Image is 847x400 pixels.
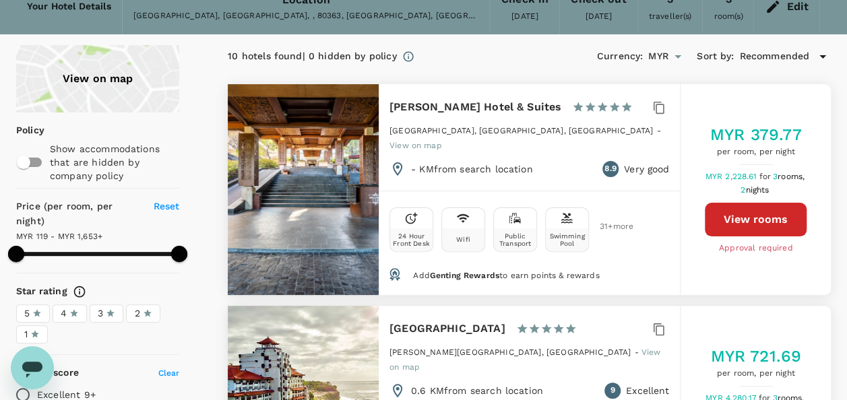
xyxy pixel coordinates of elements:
[154,201,180,211] span: Reset
[50,142,179,182] p: Show accommodations that are hidden by company policy
[739,49,809,64] span: Recommended
[634,347,641,357] span: -
[134,306,139,321] span: 2
[16,284,67,299] h6: Star rating
[668,47,687,66] button: Open
[597,49,643,64] h6: Currency :
[228,49,396,64] div: 10 hotels found | 0 hidden by policy
[98,306,103,321] span: 3
[389,141,442,150] span: View on map
[548,232,586,247] div: Swimming Pool
[610,384,615,397] span: 9
[705,172,759,181] span: MYR 2,228.61
[719,242,793,255] span: Approval required
[389,319,505,338] h6: [GEOGRAPHIC_DATA]
[714,11,743,21] span: room(s)
[430,271,499,280] span: Genting Rewards
[393,232,430,247] div: 24 Hour Front Desk
[389,126,653,135] span: [GEOGRAPHIC_DATA], [GEOGRAPHIC_DATA], [GEOGRAPHIC_DATA]
[24,327,28,341] span: 1
[16,123,25,137] p: Policy
[16,232,102,241] span: MYR 119 - MYR 1,653+
[497,232,534,247] div: Public Transport
[16,45,179,112] a: View on map
[389,347,660,372] span: View on map
[11,346,54,389] iframe: Button to launch messaging window
[778,172,805,181] span: rooms,
[710,145,802,159] span: per room, per night
[656,126,660,135] span: -
[158,368,180,378] span: Clear
[759,172,772,181] span: for
[411,162,533,176] p: - KM from search location
[16,199,139,229] h6: Price (per room, per night)
[389,139,442,150] a: View on map
[133,9,479,23] div: [GEOGRAPHIC_DATA], [GEOGRAPHIC_DATA], , 80363, [GEOGRAPHIC_DATA], [GEOGRAPHIC_DATA],
[604,162,616,176] span: 8.9
[705,203,807,236] button: View rooms
[73,285,86,298] svg: Star ratings are awarded to properties to represent the quality of services, facilities, and amen...
[61,306,67,321] span: 4
[389,347,631,357] span: [PERSON_NAME][GEOGRAPHIC_DATA], [GEOGRAPHIC_DATA]
[389,98,561,116] h6: [PERSON_NAME] Hotel & Suites
[697,49,734,64] h6: Sort by :
[624,162,669,176] p: Very good
[585,11,612,21] span: [DATE]
[511,11,538,21] span: [DATE]
[411,384,543,397] p: 0.6 KM from search location
[649,11,692,21] span: traveller(s)
[710,345,801,367] h5: MYR 721.69
[389,346,660,372] a: View on map
[710,124,802,145] h5: MYR 379.77
[413,271,599,280] span: Add to earn points & rewards
[600,222,620,231] span: 31 + more
[773,172,807,181] span: 3
[745,185,769,195] span: nights
[710,367,801,380] span: per room, per night
[741,185,771,195] span: 2
[626,384,669,397] p: Excellent
[456,236,470,243] div: Wifi
[24,306,30,321] span: 5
